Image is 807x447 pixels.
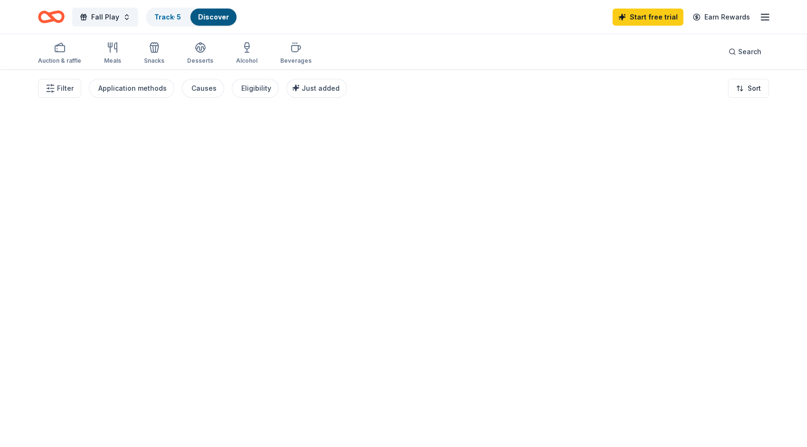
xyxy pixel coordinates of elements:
a: Earn Rewards [687,9,756,26]
button: Search [721,42,769,61]
a: Discover [198,13,229,21]
button: Snacks [144,38,164,69]
a: Home [38,6,65,28]
button: Track· 5Discover [146,8,237,27]
span: Fall Play [91,11,119,23]
div: Alcohol [236,57,257,65]
button: Beverages [280,38,312,69]
button: Just added [286,79,347,98]
div: Snacks [144,57,164,65]
span: Just added [302,84,340,92]
div: Desserts [187,57,213,65]
div: Causes [191,83,217,94]
button: Causes [182,79,224,98]
div: Eligibility [241,83,271,94]
button: Sort [728,79,769,98]
a: Track· 5 [154,13,181,21]
a: Start free trial [613,9,684,26]
button: Eligibility [232,79,279,98]
span: Filter [57,83,74,94]
div: Meals [104,57,121,65]
button: Meals [104,38,121,69]
button: Application methods [89,79,174,98]
span: Sort [748,83,761,94]
div: Beverages [280,57,312,65]
button: Fall Play [72,8,138,27]
button: Alcohol [236,38,257,69]
span: Search [738,46,761,57]
div: Application methods [98,83,167,94]
button: Desserts [187,38,213,69]
button: Auction & raffle [38,38,81,69]
button: Filter [38,79,81,98]
div: Auction & raffle [38,57,81,65]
